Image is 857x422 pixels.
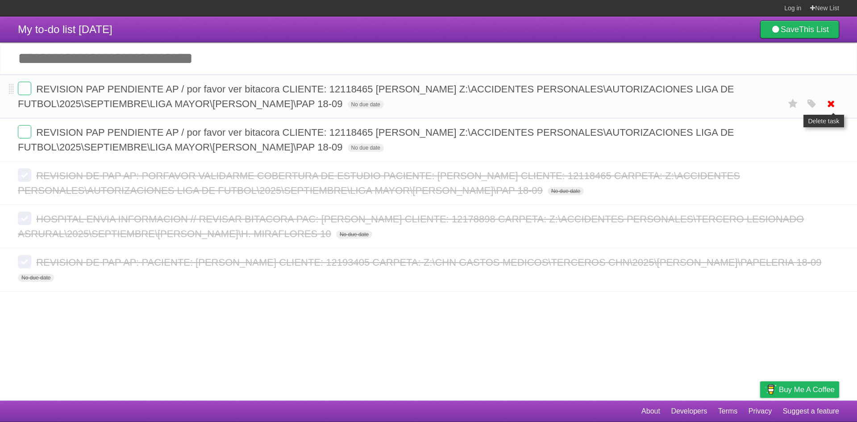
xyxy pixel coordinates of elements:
a: Buy me a coffee [760,381,839,398]
span: REVISION DE PAP AP: PORFAVOR VALIDARME COBERTURA DE ESTUDIO PACIENTE: [PERSON_NAME] CLIENTE: 1211... [18,170,740,196]
span: REVISION DE PAP AP: PACIENTE: [PERSON_NAME] CLIENTE: 12193405 CARPETA: Z:\CHN GASTOS MEDICOS\TERC... [36,257,824,268]
b: This List [799,25,829,34]
a: Suggest a feature [783,403,839,420]
span: REVISION PAP PENDIENTE AP / por favor ver bitacora CLIENTE: 12118465 [PERSON_NAME] Z:\ACCIDENTES ... [18,84,734,109]
span: My to-do list [DATE] [18,23,112,35]
span: Buy me a coffee [779,382,835,397]
span: REVISION PAP PENDIENTE AP / por favor ver bitacora CLIENTE: 12118465 [PERSON_NAME] Z:\ACCIDENTES ... [18,127,734,153]
span: No due date [336,230,372,238]
label: Done [18,82,31,95]
a: Developers [671,403,707,420]
a: SaveThis List [760,21,839,38]
span: No due date [348,144,384,152]
a: Terms [718,403,738,420]
label: Done [18,212,31,225]
a: Privacy [749,403,772,420]
label: Done [18,255,31,268]
label: Done [18,125,31,138]
img: Buy me a coffee [765,382,777,397]
span: HOSPITAL ENVIA INFORMACION // REVISAR BITACORA PAC: [PERSON_NAME] CLIENTE: 12178898 CARPETA: Z:\A... [18,213,804,239]
span: No due date [348,100,384,109]
label: Done [18,168,31,182]
a: About [641,403,660,420]
label: Star task [785,96,802,111]
span: No due date [18,274,54,282]
span: No due date [548,187,584,195]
